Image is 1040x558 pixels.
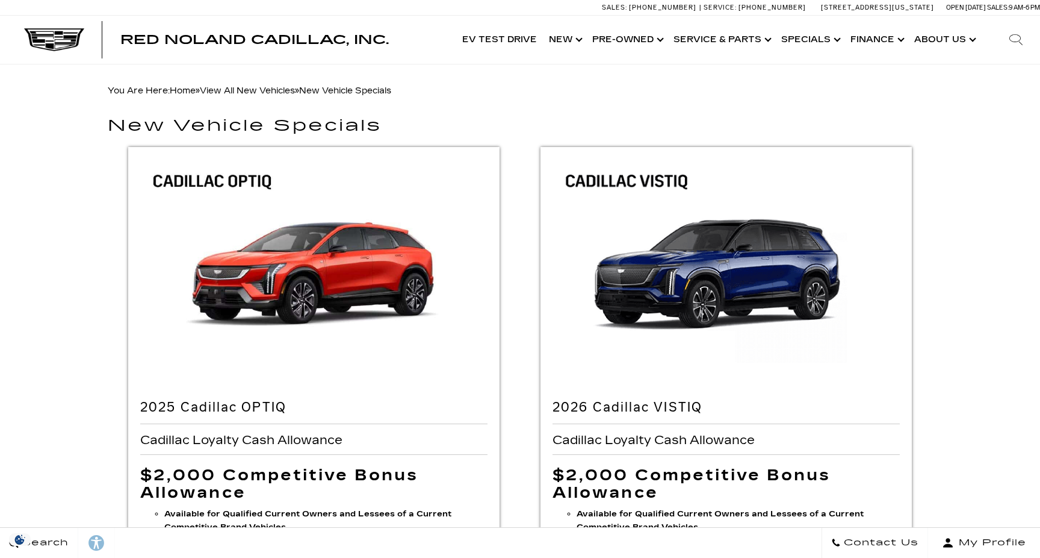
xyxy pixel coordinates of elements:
a: Finance [844,16,908,64]
span: Cadillac Loyalty Cash Allowance [552,433,758,447]
img: Cadillac Dark Logo with Cadillac White Text [24,28,84,51]
span: Sales: [602,4,627,11]
span: [PHONE_NUMBER] [738,4,806,11]
h2: 2026 Cadillac VISTIQ [552,400,900,415]
span: New Vehicle Specials [299,86,391,96]
a: Contact Us [822,528,928,558]
a: Red Noland Cadillac, Inc. [120,34,389,46]
img: 2025 Cadillac OPTIQ [128,147,500,395]
h2: 2025 Cadillac OPTIQ [140,400,487,415]
h1: New Vehicle Specials [108,118,932,135]
b: Available for Qualified Current Owners and Lessees of a Current Competitive Brand Vehicles [164,509,451,532]
a: Sales: [PHONE_NUMBER] [602,4,699,11]
a: [STREET_ADDRESS][US_STATE] [821,4,934,11]
span: Sales: [987,4,1009,11]
img: Opt-Out Icon [6,533,34,546]
a: New [543,16,586,64]
span: 9 AM-6 PM [1009,4,1040,11]
span: Contact Us [841,534,918,551]
span: » [170,86,391,96]
button: Open user profile menu [928,528,1040,558]
span: $2,000 Competitive Bonus Allowance [140,466,418,502]
a: Home [170,86,196,96]
span: Red Noland Cadillac, Inc. [120,33,389,47]
a: View All New Vehicles [200,86,295,96]
b: Available for Qualified Current Owners and Lessees of a Current Competitive Brand Vehicles [577,509,864,532]
a: Service & Parts [667,16,775,64]
span: Open [DATE] [946,4,986,11]
a: Specials [775,16,844,64]
div: Breadcrumbs [108,83,932,99]
span: [PHONE_NUMBER] [629,4,696,11]
span: You Are Here: [108,86,391,96]
span: $2,000 Competitive Bonus Allowance [552,466,831,502]
span: Cadillac Loyalty Cash Allowance [140,433,345,447]
img: 2026 Cadillac VISTIQ [540,147,912,395]
span: Service: [704,4,737,11]
a: Service: [PHONE_NUMBER] [699,4,809,11]
span: Search [19,534,69,551]
a: Pre-Owned [586,16,667,64]
a: About Us [908,16,980,64]
section: Click to Open Cookie Consent Modal [6,533,34,546]
a: EV Test Drive [456,16,543,64]
span: My Profile [954,534,1026,551]
span: » [200,86,391,96]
